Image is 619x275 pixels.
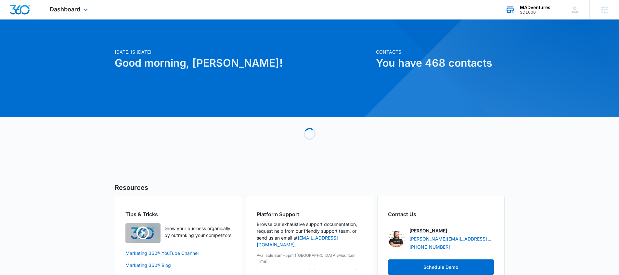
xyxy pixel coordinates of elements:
[520,5,550,10] div: account name
[50,6,80,13] span: Dashboard
[388,230,405,247] img: Tyler Peterson
[125,262,231,268] a: Marketing 360® Blog
[257,253,363,264] p: Available 8am-5pm ([GEOGRAPHIC_DATA]/Mountain Time)
[388,259,494,275] button: Schedule Demo
[125,210,231,218] h2: Tips & Tricks
[115,55,372,71] h1: Good morning, [PERSON_NAME]!
[125,250,231,256] a: Marketing 360® YouTube Channel
[409,235,494,242] a: [PERSON_NAME][EMAIL_ADDRESS][PERSON_NAME][DOMAIN_NAME]
[257,210,363,218] h2: Platform Support
[376,55,505,71] h1: You have 468 contacts
[115,48,372,55] p: [DATE] is [DATE]
[125,223,161,243] img: Quick Overview Video
[388,210,494,218] h2: Contact Us
[115,183,505,192] h5: Resources
[164,225,231,239] p: Grow your business organically by outranking your competitors
[376,48,505,55] p: Contacts
[409,243,450,250] a: [PHONE_NUMBER]
[520,10,550,15] div: account id
[409,227,447,234] p: [PERSON_NAME]
[257,221,363,248] p: Browse our exhaustive support documentation, request help from our friendly support team, or send...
